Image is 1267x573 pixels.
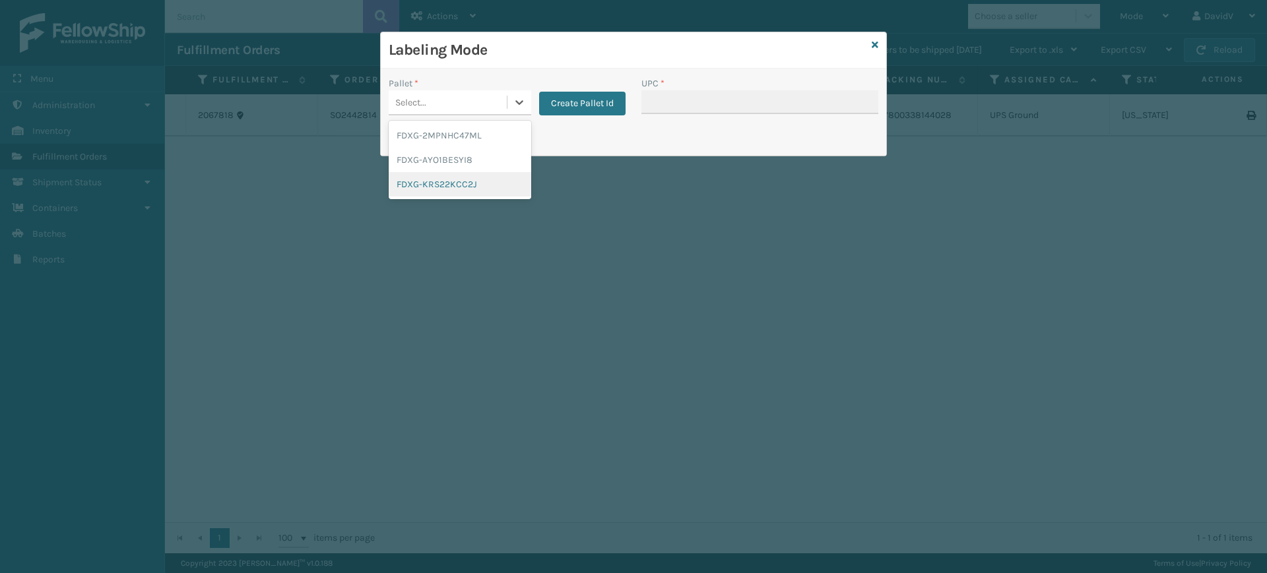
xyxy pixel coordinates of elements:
div: FDXG-2MPNHC47ML [389,123,531,148]
label: UPC [641,76,665,90]
div: Select... [395,96,426,109]
h3: Labeling Mode [389,40,866,60]
div: FDXG-AYO1BESYI8 [389,148,531,172]
label: Pallet [389,76,418,90]
div: FDXG-KRS22KCC2J [389,172,531,196]
button: Create Pallet Id [539,92,626,115]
